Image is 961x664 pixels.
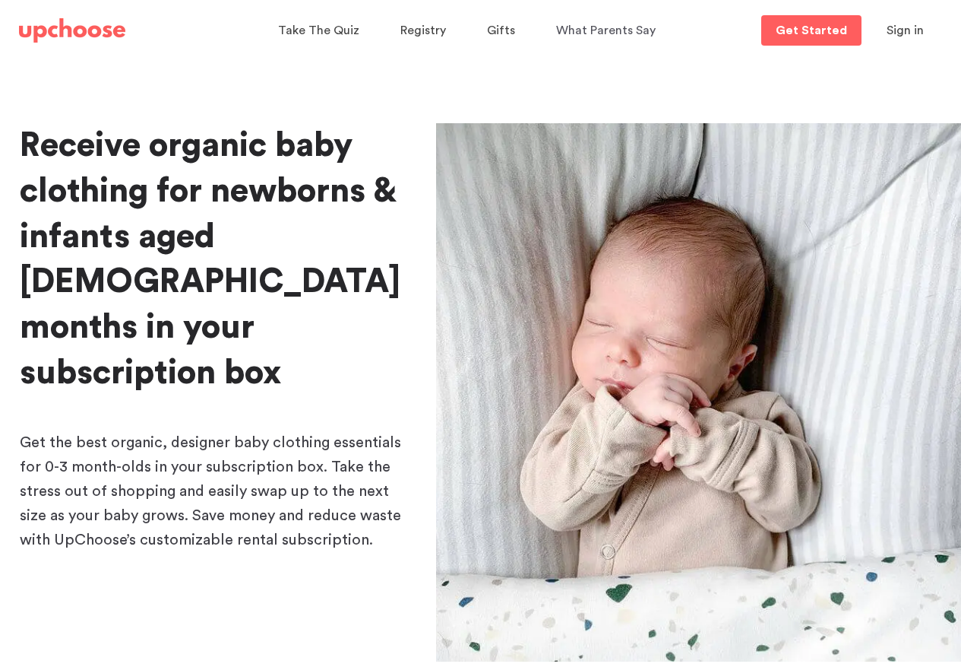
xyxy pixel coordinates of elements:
[19,18,125,43] img: UpChoose
[868,15,943,46] button: Sign in
[556,16,660,46] a: What Parents Say
[487,24,515,37] span: Gifts
[556,24,656,37] span: What Parents Say
[400,16,450,46] a: Registry
[19,15,125,46] a: UpChoose
[776,24,847,37] p: Get Started
[20,123,412,396] h1: Receive organic baby clothing for newborns & infants aged [DEMOGRAPHIC_DATA] months in your subsc...
[20,435,401,548] span: Get the best organic, designer baby clothing essentials for 0-3 month-olds in your subscription b...
[278,16,364,46] a: Take The Quiz
[487,16,520,46] a: Gifts
[400,24,446,37] span: Registry
[278,24,359,37] span: Take The Quiz
[761,15,861,46] a: Get Started
[887,24,924,37] span: Sign in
